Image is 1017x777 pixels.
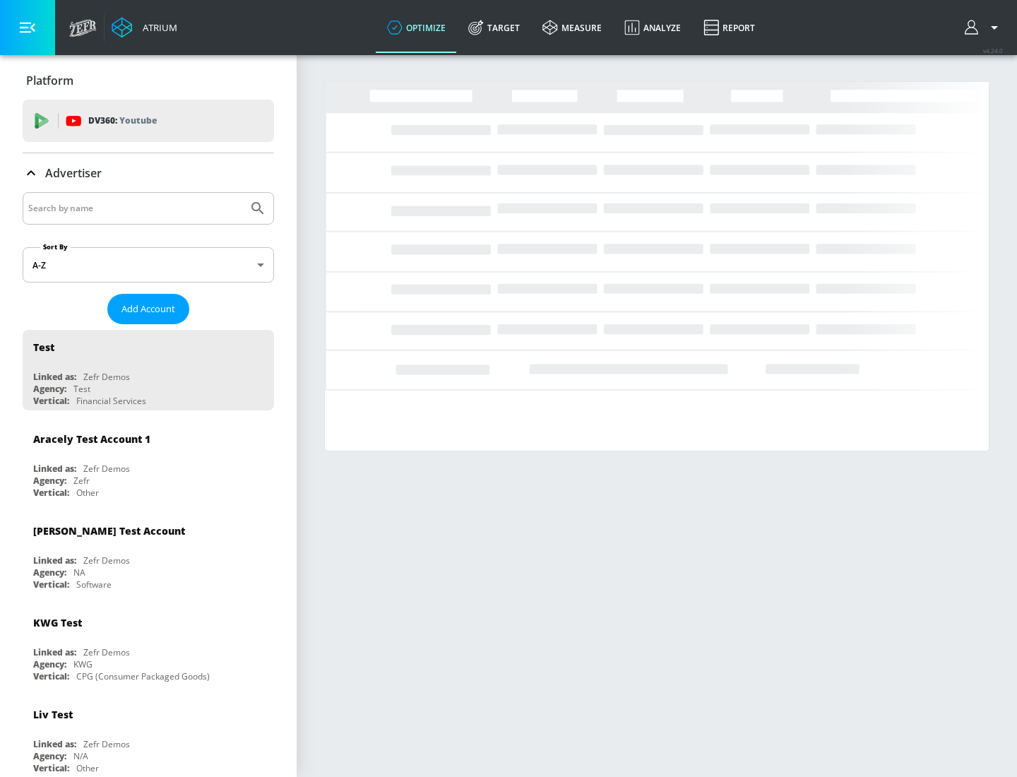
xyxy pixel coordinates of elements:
[33,463,76,475] div: Linked as:
[83,738,130,750] div: Zefr Demos
[88,113,157,129] p: DV360:
[28,199,242,218] input: Search by name
[33,670,69,682] div: Vertical:
[73,383,90,395] div: Test
[983,47,1003,54] span: v 4.24.0
[23,514,274,594] div: [PERSON_NAME] Test AccountLinked as:Zefr DemosAgency:NAVertical:Software
[23,605,274,686] div: KWG TestLinked as:Zefr DemosAgency:KWGVertical:CPG (Consumer Packaged Goods)
[76,670,210,682] div: CPG (Consumer Packaged Goods)
[33,646,76,658] div: Linked as:
[121,301,175,317] span: Add Account
[33,738,76,750] div: Linked as:
[23,153,274,193] div: Advertiser
[692,2,766,53] a: Report
[83,646,130,658] div: Zefr Demos
[26,73,73,88] p: Platform
[73,750,88,762] div: N/A
[376,2,457,53] a: optimize
[33,708,73,721] div: Liv Test
[76,487,99,499] div: Other
[23,61,274,100] div: Platform
[23,330,274,410] div: TestLinked as:Zefr DemosAgency:TestVertical:Financial Services
[23,247,274,283] div: A-Z
[33,658,66,670] div: Agency:
[33,567,66,579] div: Agency:
[83,371,130,383] div: Zefr Demos
[76,579,112,591] div: Software
[83,463,130,475] div: Zefr Demos
[33,487,69,499] div: Vertical:
[613,2,692,53] a: Analyze
[23,422,274,502] div: Aracely Test Account 1Linked as:Zefr DemosAgency:ZefrVertical:Other
[112,17,177,38] a: Atrium
[457,2,531,53] a: Target
[107,294,189,324] button: Add Account
[33,371,76,383] div: Linked as:
[33,383,66,395] div: Agency:
[40,242,71,251] label: Sort By
[23,100,274,142] div: DV360: Youtube
[76,762,99,774] div: Other
[33,432,150,446] div: Aracely Test Account 1
[33,340,54,354] div: Test
[531,2,613,53] a: measure
[33,554,76,567] div: Linked as:
[83,554,130,567] div: Zefr Demos
[137,21,177,34] div: Atrium
[33,395,69,407] div: Vertical:
[33,579,69,591] div: Vertical:
[73,658,93,670] div: KWG
[33,524,185,538] div: [PERSON_NAME] Test Account
[119,113,157,128] p: Youtube
[33,762,69,774] div: Vertical:
[33,616,82,629] div: KWG Test
[73,475,90,487] div: Zefr
[33,750,66,762] div: Agency:
[33,475,66,487] div: Agency:
[45,165,102,181] p: Advertiser
[73,567,85,579] div: NA
[76,395,146,407] div: Financial Services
